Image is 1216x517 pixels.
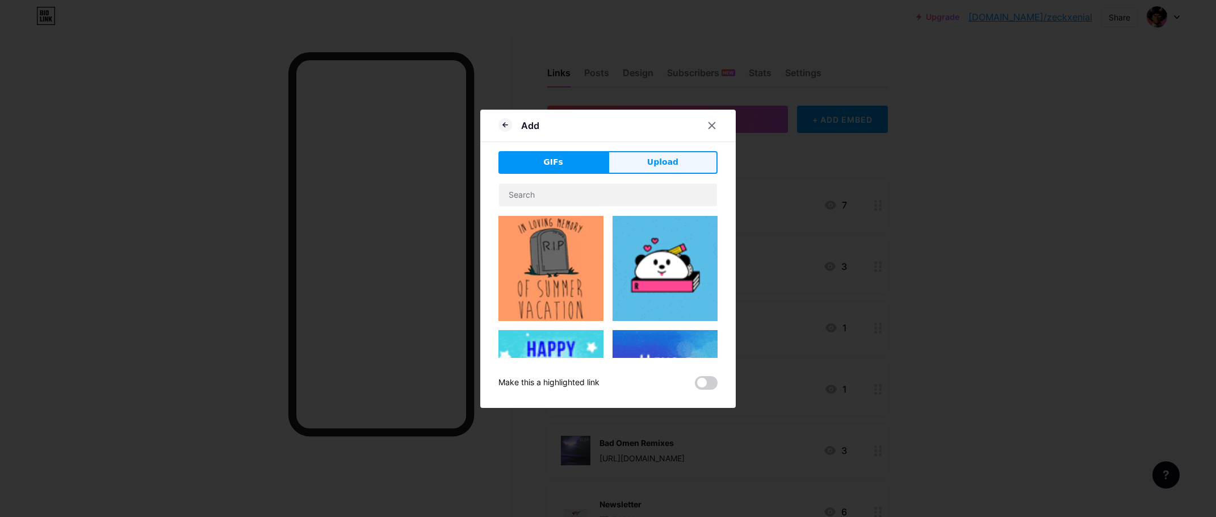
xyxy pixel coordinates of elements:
img: Gihpy [498,330,603,468]
span: Upload [647,156,678,168]
img: Gihpy [613,216,718,321]
span: GIFs [543,156,563,168]
button: Upload [608,151,718,174]
img: Gihpy [613,330,718,435]
div: Add [521,119,539,132]
input: Search [499,184,717,206]
button: GIFs [498,151,608,174]
div: Make this a highlighted link [498,376,599,390]
img: Gihpy [498,216,603,321]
